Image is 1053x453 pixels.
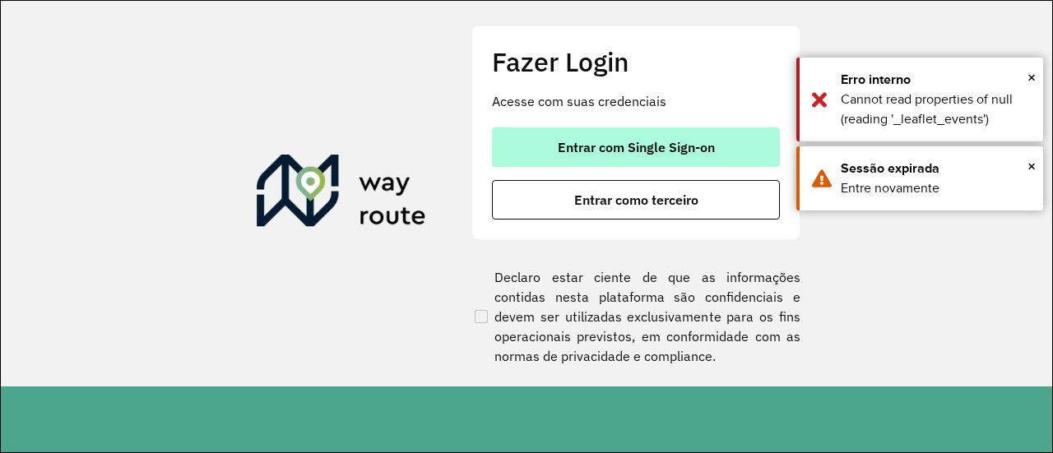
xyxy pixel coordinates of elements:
button: button [492,127,780,167]
img: Roteirizador AmbevTech [257,155,426,233]
span: × [1027,65,1036,90]
button: Close [1027,154,1036,178]
label: Declaro estar ciente de que as informações contidas nesta plataforma são confidenciais e devem se... [471,267,800,366]
div: Cannot read properties of null (reading '_leaflet_events') [841,90,1031,129]
button: button [492,180,780,220]
span: Entrar com Single Sign-on [558,141,715,154]
span: × [1027,154,1036,178]
span: Entrar como terceiro [574,193,698,206]
p: Acesse com suas credenciais [492,91,780,111]
h2: Fazer Login [492,46,780,77]
div: Entre novamente [841,178,1031,198]
div: Erro interno [841,70,1031,90]
div: Sessão expirada [841,159,1031,178]
button: Close [1027,65,1036,90]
